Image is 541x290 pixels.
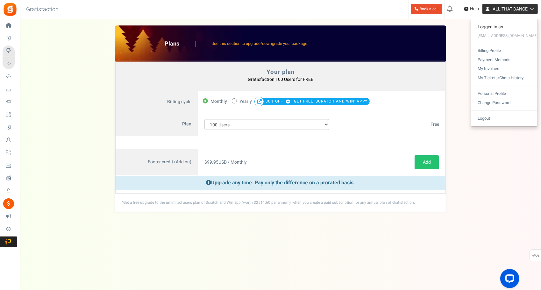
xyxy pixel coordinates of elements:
[471,89,537,98] a: Personal Profile
[471,114,537,123] a: Logout
[266,99,367,104] a: 30% OFF GET FREE 'SCRATCH AND WIN' APP*
[116,176,445,190] p: Upgrade any time. Pay only the difference on a prorated basis.
[266,97,293,106] span: 30% OFF
[531,250,540,262] span: FAQs
[431,121,439,128] span: Free
[115,194,446,212] div: *Get a free upgrade to the unlimited users plan of Scratch and Win app (worth $2511.60 per annum)...
[471,64,537,74] a: My Invoices
[239,97,252,106] span: Yearly
[207,159,218,166] span: 99.95
[471,55,537,65] a: Payment Methods
[415,155,439,169] a: Add
[411,4,442,14] a: Book a call
[204,159,247,166] span: $ USD / Monthly
[471,32,537,39] div: [EMAIL_ADDRESS][DOMAIN_NAME]
[468,6,479,12] span: Help
[210,97,227,106] span: Monthly
[116,149,198,176] label: Footer credit (Add on)
[3,2,17,17] img: Gratisfaction
[116,113,198,136] label: Plan
[461,4,481,14] a: Help
[471,22,537,32] div: Logged in as
[19,3,66,16] h3: Gratisfaction
[493,6,528,12] span: ALL THAT DANCE
[471,74,537,83] a: My Tickets/Chats History
[211,40,308,46] span: Use this section to upgrade/downgrade your package.
[248,76,313,83] b: Gratisfaction 100 Users for FREE
[165,41,196,47] h2: Plans
[471,98,537,108] a: Change Password
[116,91,198,113] label: Billing cycle
[471,46,537,55] a: Billing Profile
[122,69,439,75] h4: Your plan
[294,97,367,106] span: GET FREE 'SCRATCH AND WIN' APP*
